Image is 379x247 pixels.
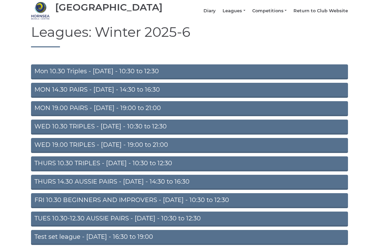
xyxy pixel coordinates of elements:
[31,212,348,227] a: TUES 10.30-12.30 AUSSIE PAIRS - [DATE] - 10:30 to 12:30
[55,2,163,13] div: [GEOGRAPHIC_DATA]
[31,138,348,153] a: WED 19.00 TRIPLES - [DATE] - 19:00 to 21:00
[31,64,348,79] a: Mon 10.30 Triples - [DATE] - 10:30 to 12:30
[31,193,348,208] a: FRI 10.30 BEGINNERS AND IMPROVERS - [DATE] - 10:30 to 12:30
[31,25,348,47] h1: Leagues: Winter 2025-6
[31,1,50,20] img: Hornsea Bowls Centre
[293,8,348,14] a: Return to Club Website
[31,83,348,98] a: MON 14.30 PAIRS - [DATE] - 14:30 to 16:30
[223,8,245,14] a: Leagues
[31,120,348,135] a: WED 10.30 TRIPLES - [DATE] - 10:30 to 12:30
[31,175,348,190] a: THURS 14.30 AUSSIE PAIRS - [DATE] - 14:30 to 16:30
[203,8,216,14] a: Diary
[31,156,348,171] a: THURS 10.30 TRIPLES - [DATE] - 10:30 to 12:30
[252,8,287,14] a: Competitions
[31,101,348,116] a: MON 19.00 PAIRS - [DATE] - 19:00 to 21:00
[31,230,348,245] a: Test set league - [DATE] - 16:30 to 19:00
